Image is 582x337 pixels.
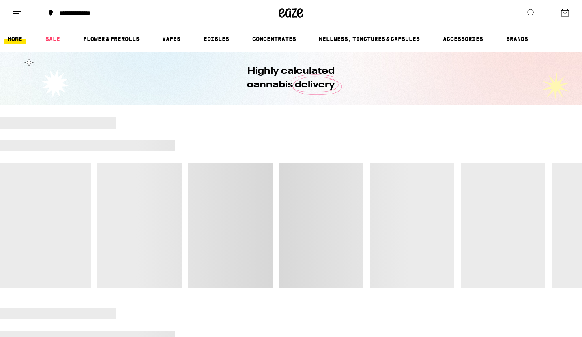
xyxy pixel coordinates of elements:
a: WELLNESS, TINCTURES & CAPSULES [315,34,424,44]
a: SALE [41,34,64,44]
h1: Highly calculated cannabis delivery [224,64,358,92]
a: CONCENTRATES [248,34,300,44]
a: EDIBLES [200,34,233,44]
a: VAPES [158,34,185,44]
a: FLOWER & PREROLLS [79,34,144,44]
button: BRANDS [502,34,532,44]
a: ACCESSORIES [439,34,487,44]
a: HOME [4,34,26,44]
